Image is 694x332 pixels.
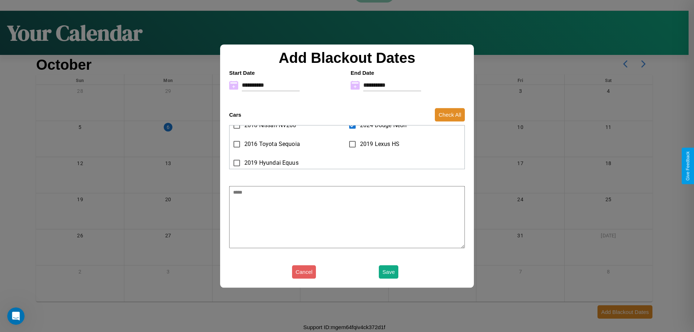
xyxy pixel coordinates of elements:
button: Cancel [292,265,316,279]
div: Give Feedback [685,151,690,181]
span: 2019 Lexus HS [360,140,399,148]
span: 2019 Hyundai Equus [244,159,299,167]
h4: Cars [229,112,241,118]
span: 2016 Toyota Sequoia [244,140,300,148]
iframe: Intercom live chat [7,307,25,325]
span: 2024 Dodge Neon [360,121,407,130]
button: Save [379,265,398,279]
h2: Add Blackout Dates [226,50,468,66]
button: Check All [435,108,465,121]
span: 2018 Nissan NV200 [244,121,296,130]
h4: End Date [351,70,465,76]
h4: Start Date [229,70,343,76]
